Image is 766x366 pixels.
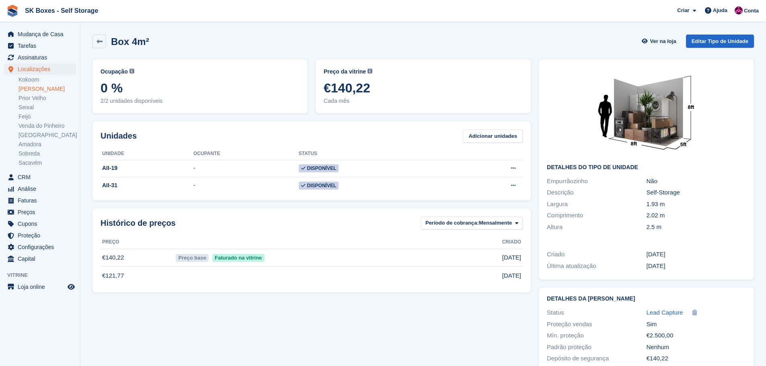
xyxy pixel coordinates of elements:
span: Loja online [18,281,66,292]
a: menu [4,183,76,194]
span: [DATE] [502,253,521,262]
span: Preço da vitrine [324,67,366,76]
div: Largura [547,200,646,209]
span: Proteção [18,230,66,241]
span: Mudança de Casa [18,29,66,40]
a: menu [4,172,76,183]
th: Status [299,147,456,160]
div: Descrição [547,188,646,197]
span: Configurações [18,241,66,253]
span: €140,22 [324,81,523,95]
div: Criado [547,250,646,259]
a: Editar Tipo de Unidade [686,35,754,48]
div: Mín. proteção [547,331,646,340]
span: Assinaturas [18,52,66,63]
span: Capital [18,253,66,264]
a: menu [4,207,76,218]
div: €2.500,00 [647,331,746,340]
div: Status [547,308,646,317]
span: 0 % [101,81,300,95]
a: menu [4,52,76,63]
span: CRM [18,172,66,183]
a: menu [4,218,76,229]
span: Período de cobrança: [425,219,479,227]
button: Período de cobrança: Mensalmente [421,217,523,230]
td: €121,77 [101,267,174,284]
h2: Detalhes da [PERSON_NAME] [547,296,746,302]
a: [GEOGRAPHIC_DATA] [18,131,76,139]
a: Prior Velho [18,94,76,102]
img: icon-info-grey-7440780725fd019a000dd9b08b2336e03edf1995a4989e88bcd33f0948082b44.svg [368,69,372,74]
div: Sim [647,320,746,329]
a: Feijó [18,113,76,121]
span: Ajuda [713,6,727,14]
a: Sacavém [18,159,76,167]
div: Não [647,177,746,186]
a: menu [4,241,76,253]
span: Tarefas [18,40,66,51]
div: [DATE] [647,250,746,259]
div: €140,22 [647,354,746,363]
th: Preço [101,236,174,249]
div: 2.02 m [647,211,746,220]
span: Lead Capture [647,309,683,316]
span: Ver na loja [650,37,676,45]
span: Histórico de preços [101,217,176,229]
span: Criado [502,238,521,245]
div: Proteção vendas [547,320,646,329]
div: Última atualização [547,262,646,271]
a: menu [4,253,76,264]
span: Vitrine [7,271,80,279]
a: Sobreda [18,150,76,157]
span: Preço base [176,254,209,262]
img: 40-sqft-unit.jpg [586,67,707,158]
a: menu [4,230,76,241]
th: Unidade [101,147,193,160]
span: Conta [744,7,759,15]
img: icon-info-grey-7440780725fd019a000dd9b08b2336e03edf1995a4989e88bcd33f0948082b44.svg [129,69,134,74]
span: Disponível [299,182,339,190]
div: AII-19 [101,164,193,172]
span: Disponível [299,164,339,172]
div: Altura [547,223,646,232]
span: Faturado na vitrine [212,254,265,262]
a: Ver na loja [641,35,679,48]
td: - [193,160,299,177]
div: [DATE] [647,262,746,271]
span: Criar [677,6,689,14]
span: Análise [18,183,66,194]
a: Amadora [18,141,76,148]
a: menu [4,29,76,40]
div: 2.5 m [647,223,746,232]
h2: Unidades [101,130,137,142]
a: Lead Capture [647,308,683,317]
div: Padrão proteção [547,343,646,352]
span: Faturas [18,195,66,206]
span: Mensalmente [479,219,512,227]
img: stora-icon-8386f47178a22dfd0bd8f6a31ec36ba5ce8667c1dd55bd0f319d3a0aa187defe.svg [6,5,18,17]
div: Depósito de segurança [547,354,646,363]
a: menu [4,281,76,292]
span: Cada mês [324,97,523,105]
a: Loja de pré-visualização [66,282,76,292]
a: [PERSON_NAME] [18,85,76,93]
span: Ocupação [101,67,128,76]
span: Preços [18,207,66,218]
a: menu [4,63,76,75]
div: 1.93 m [647,200,746,209]
div: Self-Storage [647,188,746,197]
a: Venda do Pinheiro [18,122,76,130]
td: €140,22 [101,249,174,267]
h2: Box 4m² [111,36,149,47]
th: Ocupante [193,147,299,160]
h2: Detalhes do tipo de unidade [547,164,746,171]
a: Kokoom [18,76,76,84]
span: Cupons [18,218,66,229]
a: Seixal [18,104,76,111]
div: AII-31 [101,181,193,190]
a: SK Boxes - Self Storage [22,4,101,17]
td: - [193,177,299,194]
div: Empurrãozinho [547,177,646,186]
span: 2/2 unidades disponíveis [101,97,300,105]
a: Adicionar unidades [463,129,523,143]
